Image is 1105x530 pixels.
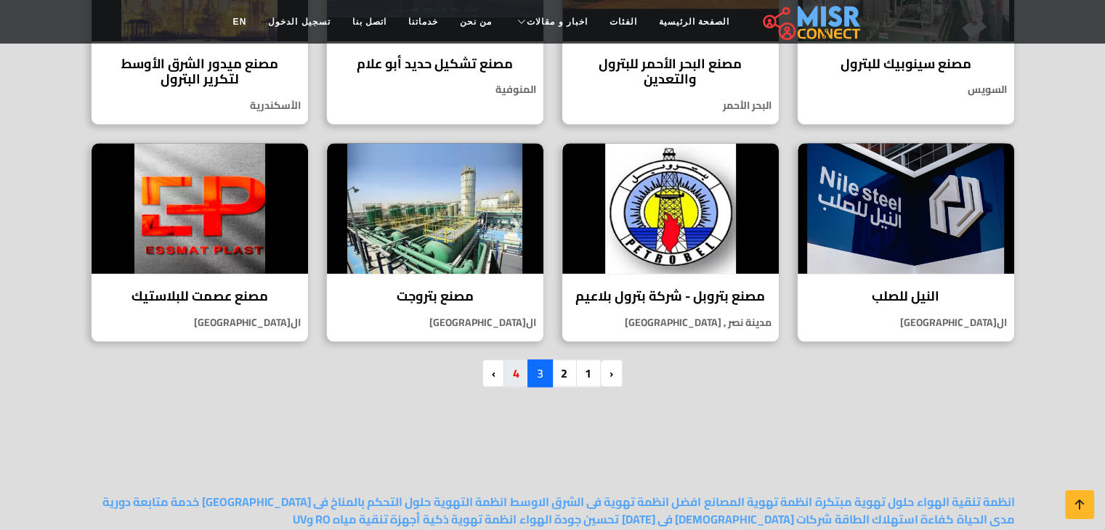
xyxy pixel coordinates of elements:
a: انظمة تنقية الهواء [917,491,1015,513]
a: انظمة تهوية ذكية [423,508,517,530]
a: pagination.next [482,359,505,387]
h4: النيل للصلب [809,288,1003,304]
p: البحر الأحمر [562,98,779,113]
img: النيل للصلب [798,143,1014,274]
h4: مصنع عصمت للبلاستيك [102,288,297,304]
a: شركات [DEMOGRAPHIC_DATA] فى [DATE] [622,508,832,530]
h4: مصنع البحر الأحمر للبترول والتعدين [573,56,768,87]
a: حلول تهوية مبتكرة [815,491,914,513]
p: ال[GEOGRAPHIC_DATA] [798,315,1014,330]
img: main.misr_connect [763,4,860,40]
p: ال[GEOGRAPHIC_DATA] [92,315,308,330]
a: خدمة متابعة دورية مدى الحياة [102,491,1015,530]
img: مصنع بتروجت [327,143,543,274]
a: pagination.previous [600,359,623,387]
span: اخبار و مقالات [527,15,588,28]
a: EN [222,8,258,36]
a: 4 [503,359,529,387]
a: كفاءة استهلاك الطاقة [835,508,954,530]
a: أجهزة تنقية مياه RO وUV [293,508,420,530]
a: من نحن [449,8,503,36]
a: انظمة التهوية [434,491,507,513]
p: ال[GEOGRAPHIC_DATA] [327,315,543,330]
a: حلول التحكم بالمناخ فى [GEOGRAPHIC_DATA] [202,491,431,513]
a: 1 [575,359,601,387]
a: النيل للصلب النيل للصلب ال[GEOGRAPHIC_DATA] [788,142,1024,342]
a: تحسين جودة الهواء [519,508,619,530]
a: الفئات [599,8,648,36]
a: انظمة تهوية المصانع [704,491,812,513]
h4: مصنع بتروبل - شركة بترول بلاعيم [573,288,768,304]
a: خدماتنا [397,8,449,36]
p: السويس [798,82,1014,97]
p: المنوفية [327,82,543,97]
a: مصنع بتروبل - شركة بترول بلاعيم مصنع بتروبل - شركة بترول بلاعيم مدينة نصر , [GEOGRAPHIC_DATA] [553,142,788,342]
p: مدينة نصر , [GEOGRAPHIC_DATA] [562,315,779,330]
h4: مصنع سينوبيك للبترول [809,56,1003,72]
img: مصنع عصمت للبلاستيك [92,143,308,274]
a: الصفحة الرئيسية [648,8,740,36]
a: اخبار و مقالات [503,8,599,36]
span: 3 [527,359,553,387]
h4: مصنع ميدور الشرق الأوسط لتكرير البترول [102,56,297,87]
a: افضل انظمة تهوية فى الشرق الاوسط [510,491,701,513]
p: الأسكندرية [92,98,308,113]
a: اتصل بنا [341,8,397,36]
h4: مصنع بتروجت [338,288,533,304]
img: مصنع بتروبل - شركة بترول بلاعيم [562,143,779,274]
a: مصنع بتروجت مصنع بتروجت ال[GEOGRAPHIC_DATA] [317,142,553,342]
h4: مصنع تشكيل حديد أبو علام [338,56,533,72]
a: 2 [551,359,577,387]
a: تسجيل الدخول [257,8,341,36]
a: مصنع عصمت للبلاستيك مصنع عصمت للبلاستيك ال[GEOGRAPHIC_DATA] [82,142,317,342]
